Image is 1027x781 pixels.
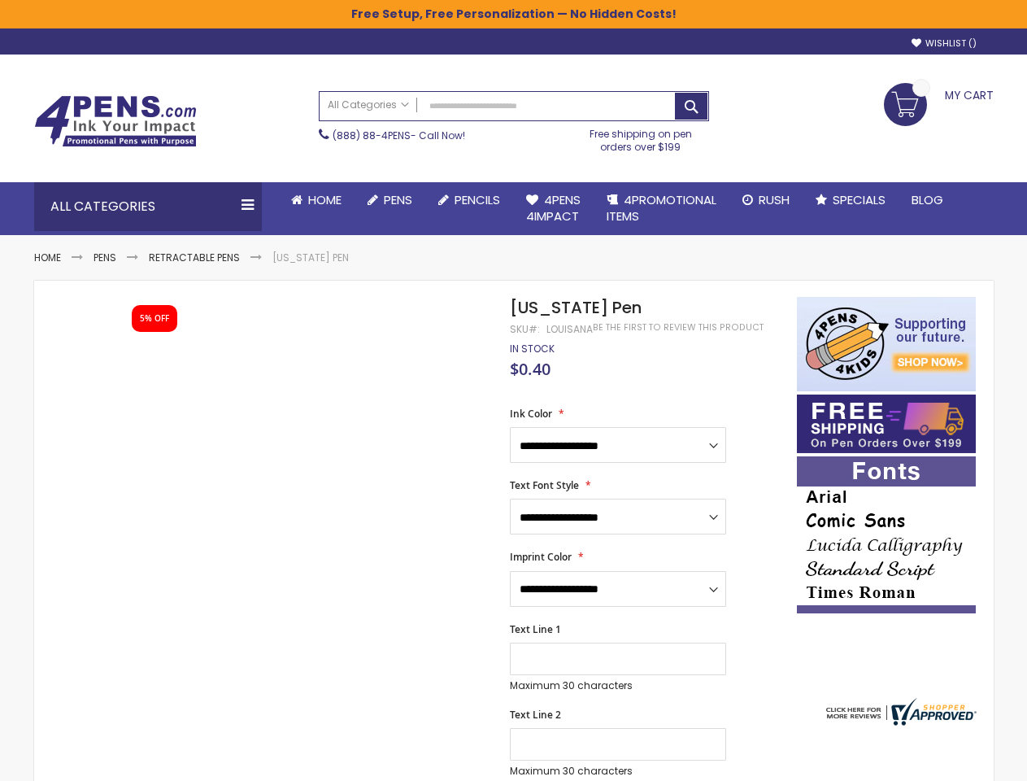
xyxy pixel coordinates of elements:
span: Blog [912,191,943,208]
span: Text Line 2 [510,708,561,722]
div: 5% OFF [140,313,169,325]
a: Pens [94,251,116,264]
span: All Categories [328,98,409,111]
span: Specials [833,191,886,208]
span: Text Line 1 [510,622,561,636]
span: Imprint Color [510,550,572,564]
a: Be the first to review this product [593,321,764,334]
span: 4Pens 4impact [526,191,581,225]
a: Home [278,182,355,218]
div: Louisana [546,323,593,336]
div: All Categories [34,182,262,231]
a: (888) 88-4PENS [333,129,411,142]
div: Free shipping on pen orders over $199 [572,121,709,154]
span: Pens [384,191,412,208]
span: Rush [759,191,790,208]
iframe: Google Customer Reviews [893,737,1027,781]
span: In stock [510,342,555,356]
div: Availability [510,343,555,356]
a: All Categories [320,92,417,119]
p: Maximum 30 characters [510,765,726,778]
a: Wishlist [912,37,977,50]
a: Specials [803,182,899,218]
span: Text Font Style [510,478,579,492]
a: Retractable Pens [149,251,240,264]
a: 4pens.com certificate URL [822,715,977,729]
a: 4PROMOTIONALITEMS [594,182,729,235]
img: font-personalization-examples [797,456,976,613]
span: Pencils [455,191,500,208]
a: Pens [355,182,425,218]
a: Rush [729,182,803,218]
span: Home [308,191,342,208]
p: Maximum 30 characters [510,679,726,692]
span: - Call Now! [333,129,465,142]
span: [US_STATE] Pen [510,296,642,319]
strong: SKU [510,322,540,336]
img: 4pens.com widget logo [822,698,977,726]
a: 4Pens4impact [513,182,594,235]
span: Ink Color [510,407,552,421]
a: Home [34,251,61,264]
li: [US_STATE] Pen [272,251,349,264]
img: 4Pens Custom Pens and Promotional Products [34,95,197,147]
span: $0.40 [510,358,550,380]
img: 4pens 4 kids [797,297,976,391]
img: Free shipping on orders over $199 [797,395,976,453]
a: Pencils [425,182,513,218]
span: 4PROMOTIONAL ITEMS [607,191,716,225]
a: Blog [899,182,956,218]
